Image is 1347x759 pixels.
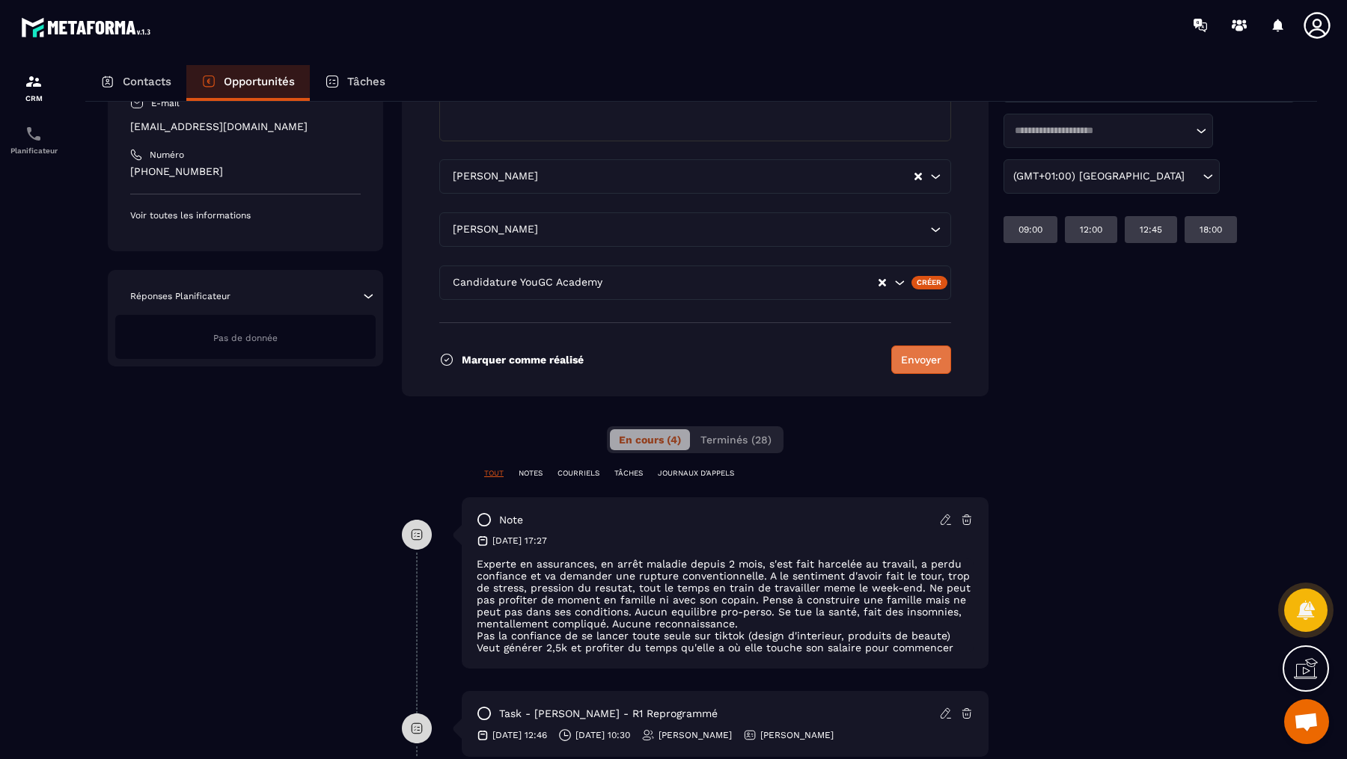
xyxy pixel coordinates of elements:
[4,147,64,155] p: Planificateur
[658,468,734,479] p: JOURNAUX D'APPELS
[4,114,64,166] a: schedulerschedulerPlanificateur
[619,434,681,446] span: En cours (4)
[879,277,886,289] button: Clear Selected
[1080,224,1102,236] p: 12:00
[151,97,180,109] p: E-mail
[1010,123,1192,138] input: Search for option
[911,276,948,289] div: Créer
[130,290,230,302] p: Réponses Planificateur
[130,209,361,221] p: Voir toutes les informations
[449,221,541,238] span: [PERSON_NAME]
[439,265,951,300] div: Search for option
[449,274,605,291] span: Candidature YouGC Academy
[605,274,877,291] input: Search for option
[659,729,732,741] p: [PERSON_NAME]
[914,171,922,182] button: Clear Selected
[477,630,974,642] p: Pas la confiance de se lancer toute seule sur tiktok (design d'interieur, produits de beaute)
[1284,699,1329,744] div: Ouvrir le chat
[25,73,43,90] img: formation
[492,535,547,547] p: [DATE] 17:27
[1010,168,1188,185] span: (GMT+01:00) [GEOGRAPHIC_DATA]
[213,333,278,343] span: Pas de donnée
[130,120,361,134] p: [EMAIL_ADDRESS][DOMAIN_NAME]
[610,429,690,450] button: En cours (4)
[484,468,504,479] p: TOUT
[439,212,951,247] div: Search for option
[123,75,171,88] p: Contacts
[462,354,584,366] p: Marquer comme réalisé
[575,729,630,741] p: [DATE] 10:30
[477,558,974,630] p: Experte en assurances, en arrêt maladie depuis 2 mois, s'est fait harcelée au travail, a perdu co...
[1004,114,1213,148] div: Search for option
[347,75,385,88] p: Tâches
[691,429,781,450] button: Terminés (28)
[439,159,951,194] div: Search for option
[25,125,43,143] img: scheduler
[1200,224,1222,236] p: 18:00
[492,729,547,741] p: [DATE] 12:46
[310,65,400,101] a: Tâches
[21,13,156,41] img: logo
[4,61,64,114] a: formationformationCRM
[1004,159,1220,194] div: Search for option
[224,75,295,88] p: Opportunités
[891,345,951,374] button: Envoyer
[541,168,913,185] input: Search for option
[499,707,718,721] p: task - [PERSON_NAME] - R1 Reprogrammé
[4,94,64,102] p: CRM
[700,434,772,446] span: Terminés (28)
[1140,224,1162,236] p: 12:45
[614,468,643,479] p: TÂCHES
[499,513,523,527] p: note
[760,729,834,741] p: [PERSON_NAME]
[186,65,310,101] a: Opportunités
[1188,168,1199,185] input: Search for option
[1018,224,1042,236] p: 09:00
[477,642,974,654] p: Veut générer 2,5k et profiter du temps qu'elle a où elle touche son salaire pour commencer
[519,468,543,479] p: NOTES
[130,165,361,179] p: [PHONE_NUMBER]
[85,65,186,101] a: Contacts
[449,168,541,185] span: [PERSON_NAME]
[558,468,599,479] p: COURRIELS
[150,149,184,161] p: Numéro
[541,221,926,238] input: Search for option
